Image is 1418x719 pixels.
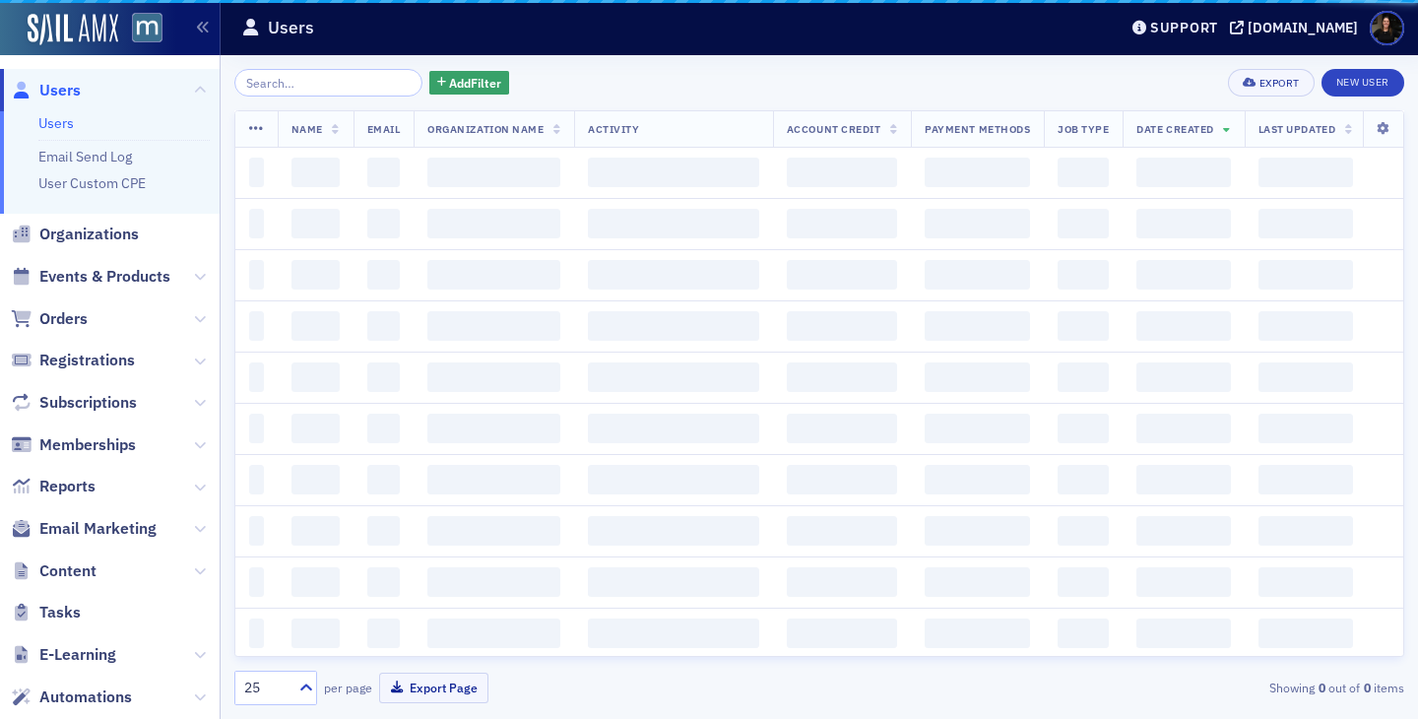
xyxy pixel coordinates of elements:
[291,619,340,648] span: ‌
[787,414,897,443] span: ‌
[367,311,401,341] span: ‌
[291,311,340,341] span: ‌
[787,516,897,546] span: ‌
[427,209,560,238] span: ‌
[367,516,401,546] span: ‌
[588,619,759,648] span: ‌
[291,414,340,443] span: ‌
[787,209,897,238] span: ‌
[39,224,139,245] span: Organizations
[427,465,560,494] span: ‌
[11,644,116,666] a: E-Learning
[38,148,132,165] a: Email Send Log
[787,465,897,494] span: ‌
[11,350,135,371] a: Registrations
[249,567,264,597] span: ‌
[367,122,401,136] span: Email
[1258,209,1353,238] span: ‌
[39,518,157,540] span: Email Marketing
[291,567,340,597] span: ‌
[1258,158,1353,187] span: ‌
[249,362,264,392] span: ‌
[925,465,1030,494] span: ‌
[291,260,340,290] span: ‌
[39,80,81,101] span: Users
[1258,260,1353,290] span: ‌
[39,434,136,456] span: Memberships
[1136,619,1230,648] span: ‌
[324,679,372,696] label: per page
[39,686,132,708] span: Automations
[1259,78,1300,89] div: Export
[925,619,1030,648] span: ‌
[11,602,81,623] a: Tasks
[787,260,897,290] span: ‌
[1136,158,1230,187] span: ‌
[118,13,162,46] a: View Homepage
[1058,158,1109,187] span: ‌
[588,158,759,187] span: ‌
[1058,362,1109,392] span: ‌
[427,516,560,546] span: ‌
[1230,21,1365,34] button: [DOMAIN_NAME]
[1136,362,1230,392] span: ‌
[11,686,132,708] a: Automations
[1058,465,1109,494] span: ‌
[427,362,560,392] span: ‌
[367,209,401,238] span: ‌
[427,260,560,290] span: ‌
[427,158,560,187] span: ‌
[367,619,401,648] span: ‌
[1258,362,1353,392] span: ‌
[1258,619,1353,648] span: ‌
[1258,122,1335,136] span: Last Updated
[588,209,759,238] span: ‌
[38,114,74,132] a: Users
[39,350,135,371] span: Registrations
[925,414,1030,443] span: ‌
[787,619,897,648] span: ‌
[1258,414,1353,443] span: ‌
[925,158,1030,187] span: ‌
[11,308,88,330] a: Orders
[787,122,880,136] span: Account Credit
[249,158,264,187] span: ‌
[11,392,137,414] a: Subscriptions
[249,414,264,443] span: ‌
[1058,260,1109,290] span: ‌
[39,308,88,330] span: Orders
[1136,260,1230,290] span: ‌
[925,567,1030,597] span: ‌
[1228,69,1314,97] button: Export
[291,158,340,187] span: ‌
[449,74,501,92] span: Add Filter
[787,158,897,187] span: ‌
[11,518,157,540] a: Email Marketing
[925,311,1030,341] span: ‌
[1058,209,1109,238] span: ‌
[787,362,897,392] span: ‌
[1136,414,1230,443] span: ‌
[11,266,170,288] a: Events & Products
[1258,311,1353,341] span: ‌
[367,414,401,443] span: ‌
[925,260,1030,290] span: ‌
[39,392,137,414] span: Subscriptions
[925,516,1030,546] span: ‌
[11,80,81,101] a: Users
[1315,679,1328,696] strong: 0
[1258,516,1353,546] span: ‌
[427,414,560,443] span: ‌
[11,560,97,582] a: Content
[588,465,759,494] span: ‌
[1136,209,1230,238] span: ‌
[1136,567,1230,597] span: ‌
[1321,69,1404,97] a: New User
[1136,465,1230,494] span: ‌
[39,476,96,497] span: Reports
[1360,679,1374,696] strong: 0
[1136,516,1230,546] span: ‌
[244,678,288,698] div: 25
[11,476,96,497] a: Reports
[1150,19,1218,36] div: Support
